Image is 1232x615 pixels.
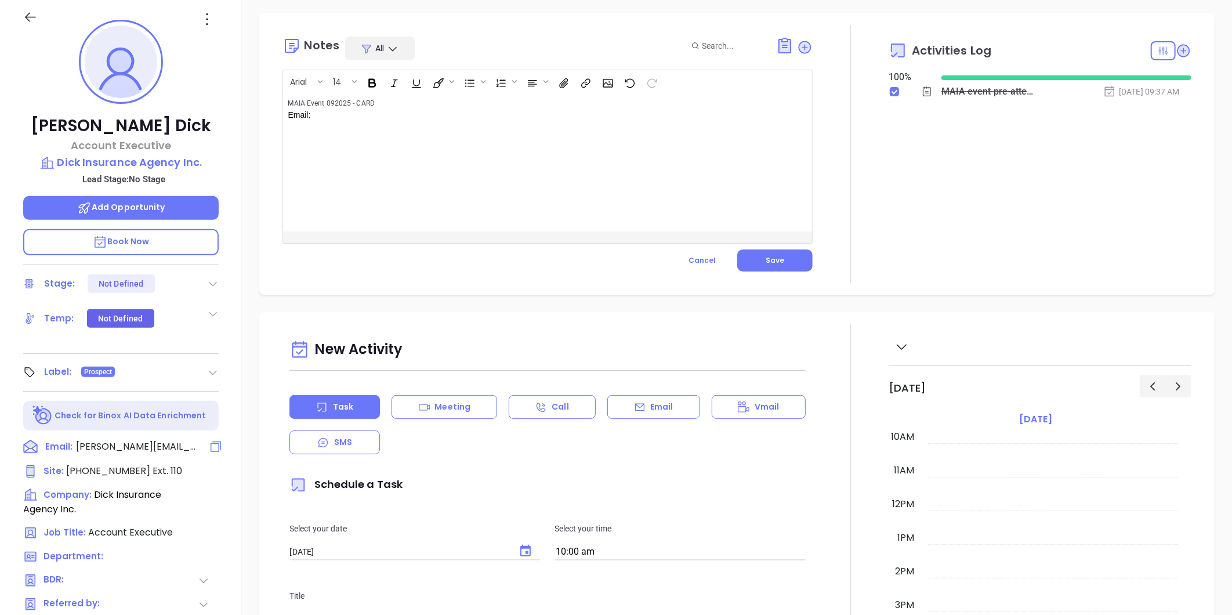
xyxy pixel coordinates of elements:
h2: [DATE] [889,382,926,395]
p: Email: [288,97,770,133]
div: 1pm [895,531,916,545]
span: Insert Ordered List [490,71,520,91]
p: Task [333,401,353,413]
span: Italic [383,71,404,91]
div: 3pm [893,598,916,612]
span: [PERSON_NAME][EMAIL_ADDRESS][DOMAIN_NAME] [76,440,198,454]
span: Insert Unordered List [458,71,488,91]
input: MM/DD/YYYY [289,547,507,557]
button: Choose date, selected date is Sep 23, 2025 [512,537,539,565]
span: Email: [45,440,73,455]
span: Bold [361,71,382,91]
button: Arial [284,71,316,91]
div: 10am [889,430,916,444]
button: Save [737,249,813,272]
div: 100 % [889,70,927,84]
span: Underline [405,71,426,91]
p: Email [650,401,673,413]
span: Schedule a Task [289,477,403,491]
span: All [375,42,384,54]
p: [PERSON_NAME] Dick [23,115,219,136]
span: Align [521,71,551,91]
div: Not Defined [99,274,143,293]
span: Insert Image [596,71,617,91]
span: Fill color or set the text color [427,71,457,91]
div: Not Defined [98,309,143,328]
button: 14 [327,71,350,91]
span: 14 [327,76,347,84]
span: Undo [618,71,639,91]
div: New Activity [289,335,806,365]
span: Book Now [93,236,150,247]
span: Ext. 110 [150,464,182,477]
span: Arial [284,76,313,84]
span: Job Title: [44,526,86,538]
span: Redo [640,71,661,91]
div: 12pm [890,497,916,511]
span: BDR: [44,573,104,588]
p: Call [552,401,568,413]
span: MAIA Event 092025 - CARD [288,99,374,107]
span: Company: [44,489,92,501]
a: [DATE] [1017,411,1055,428]
p: Select your time [555,522,806,535]
span: Account Executive [88,526,173,539]
button: Previous day [1140,375,1166,397]
p: Account Executive [23,138,219,153]
div: MAIA event pre-attendance listKevin's Ext. 110 [941,83,1034,100]
p: Select your date [289,522,541,535]
div: 11am [892,464,916,477]
button: Next day [1165,375,1191,397]
span: Insert Files [552,71,573,91]
div: [DATE] 09:37 AM [1103,85,1180,98]
span: Cancel [689,255,716,265]
span: Dick Insurance Agency Inc. [23,488,161,516]
div: Notes [304,39,339,51]
span: Department: [44,550,103,562]
p: Vmail [755,401,780,413]
span: Add Opportunity [77,201,165,213]
p: Check for Binox AI Data Enrichment [55,410,206,422]
p: SMS [334,436,352,448]
img: Ai-Enrich-DaqCidB-.svg [32,406,53,426]
span: Prospect [84,366,113,378]
img: profile-user [85,26,157,98]
span: Insert link [574,71,595,91]
p: Title [289,589,806,602]
p: Meeting [434,401,470,413]
div: Stage: [44,275,75,292]
span: Font size [327,71,360,91]
span: Site : [44,465,64,477]
input: Search... [702,39,763,52]
span: Save [766,255,784,265]
span: Font family [284,71,325,91]
div: Label: [44,363,72,381]
div: Temp: [44,310,74,327]
span: [PHONE_NUMBER] [66,464,150,477]
div: 2pm [893,565,916,578]
button: Cancel [667,249,737,272]
p: Lead Stage: No Stage [29,172,219,187]
a: Dick Insurance Agency Inc. [23,154,219,171]
span: Referred by: [44,597,104,612]
span: Activities Log [912,45,991,56]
